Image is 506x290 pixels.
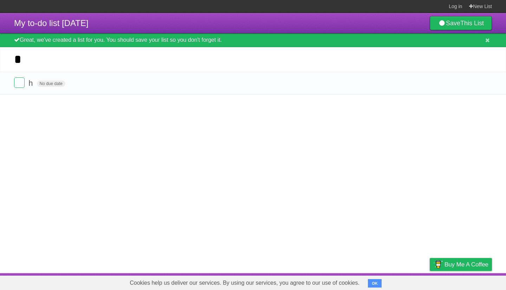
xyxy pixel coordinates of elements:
[397,275,412,288] a: Terms
[430,16,492,30] a: SaveThis List
[14,18,89,28] span: My to-do list [DATE]
[359,275,388,288] a: Developers
[336,275,351,288] a: About
[445,258,488,271] span: Buy me a coffee
[430,258,492,271] a: Buy me a coffee
[14,77,25,88] label: Done
[28,79,34,88] span: h
[368,279,382,288] button: OK
[421,275,439,288] a: Privacy
[37,80,65,87] span: No due date
[433,258,443,270] img: Buy me a coffee
[448,275,492,288] a: Suggest a feature
[123,276,366,290] span: Cookies help us deliver our services. By using our services, you agree to our use of cookies.
[460,20,484,27] b: This List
